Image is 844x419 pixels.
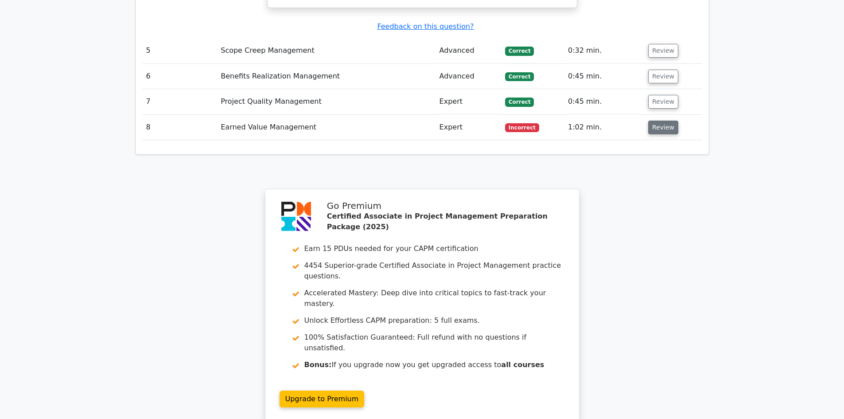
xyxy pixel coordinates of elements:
[564,64,645,89] td: 0:45 min.
[648,44,678,58] button: Review
[505,72,534,81] span: Correct
[143,115,218,140] td: 8
[436,38,502,63] td: Advanced
[648,95,678,109] button: Review
[143,64,218,89] td: 6
[217,89,436,114] td: Project Quality Management
[280,391,365,407] a: Upgrade to Premium
[648,70,678,83] button: Review
[648,121,678,134] button: Review
[436,64,502,89] td: Advanced
[377,22,474,31] a: Feedback on this question?
[217,115,436,140] td: Earned Value Management
[217,38,436,63] td: Scope Creep Management
[564,115,645,140] td: 1:02 min.
[143,89,218,114] td: 7
[436,115,502,140] td: Expert
[143,38,218,63] td: 5
[436,89,502,114] td: Expert
[505,47,534,55] span: Correct
[505,98,534,106] span: Correct
[564,89,645,114] td: 0:45 min.
[564,38,645,63] td: 0:32 min.
[505,123,539,132] span: Incorrect
[217,64,436,89] td: Benefits Realization Management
